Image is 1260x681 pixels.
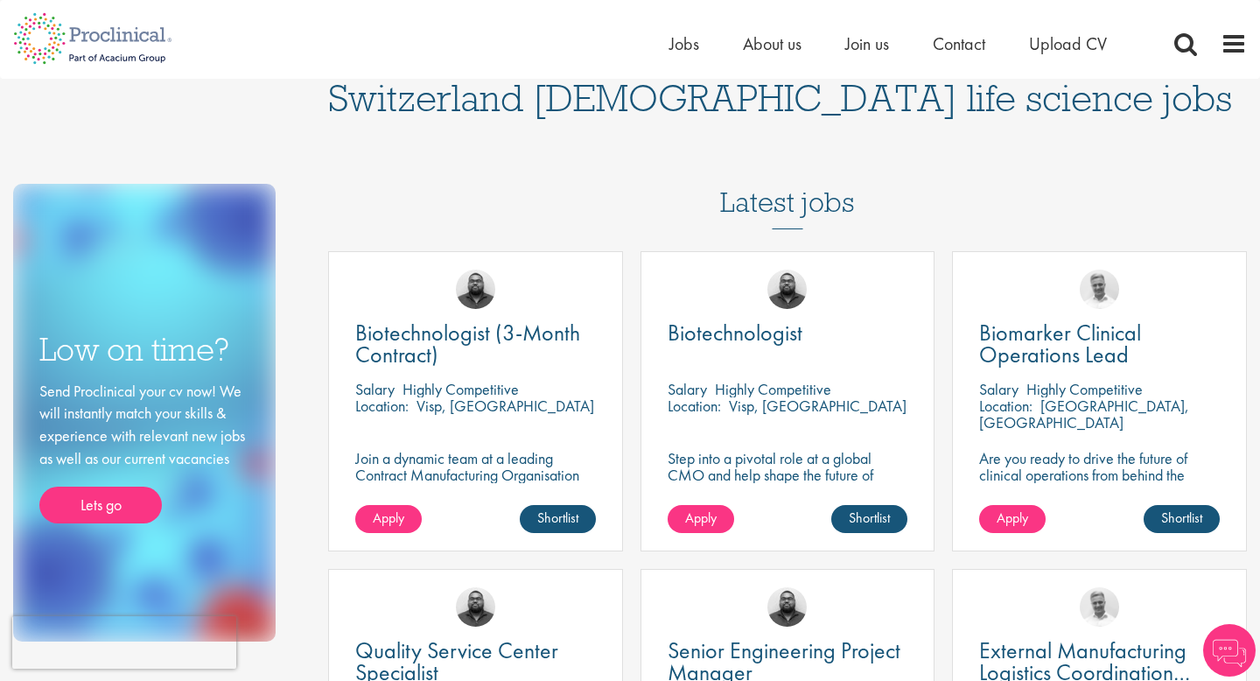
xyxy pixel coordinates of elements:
[743,32,801,55] a: About us
[668,396,721,416] span: Location:
[668,450,908,500] p: Step into a pivotal role at a global CMO and help shape the future of healthcare manufacturing.
[979,396,1189,432] p: [GEOGRAPHIC_DATA], [GEOGRAPHIC_DATA]
[39,380,249,524] div: Send Proclinical your cv now! We will instantly match your skills & experience with relevant new ...
[1203,624,1256,677] img: Chatbot
[668,318,802,348] span: Biotechnologist
[1026,379,1143,399] p: Highly Competitive
[979,505,1046,533] a: Apply
[979,379,1018,399] span: Salary
[1029,32,1107,55] a: Upload CV
[979,322,1220,366] a: Biomarker Clinical Operations Lead
[997,509,1028,527] span: Apply
[933,32,985,55] a: Contact
[979,450,1220,533] p: Are you ready to drive the future of clinical operations from behind the scenes? Looking to be in...
[668,322,908,344] a: Biotechnologist
[979,396,1032,416] span: Location:
[39,487,162,523] a: Lets go
[715,379,831,399] p: Highly Competitive
[355,396,409,416] span: Location:
[720,144,855,229] h3: Latest jobs
[669,32,699,55] a: Jobs
[1080,587,1119,627] img: Joshua Bye
[845,32,889,55] a: Join us
[456,587,495,627] img: Ashley Bennett
[668,505,734,533] a: Apply
[520,505,596,533] a: Shortlist
[39,333,249,367] h3: Low on time?
[668,379,707,399] span: Salary
[355,450,596,533] p: Join a dynamic team at a leading Contract Manufacturing Organisation (CMO) and contribute to grou...
[767,270,807,309] img: Ashley Bennett
[355,379,395,399] span: Salary
[729,396,906,416] p: Visp, [GEOGRAPHIC_DATA]
[328,74,1232,122] span: Switzerland [DEMOGRAPHIC_DATA] life science jobs
[416,396,594,416] p: Visp, [GEOGRAPHIC_DATA]
[373,509,404,527] span: Apply
[1144,505,1220,533] a: Shortlist
[979,318,1141,369] span: Biomarker Clinical Operations Lead
[402,379,519,399] p: Highly Competitive
[767,587,807,627] img: Ashley Bennett
[355,322,596,366] a: Biotechnologist (3-Month Contract)
[355,318,580,369] span: Biotechnologist (3-Month Contract)
[12,616,236,669] iframe: reCAPTCHA
[685,509,717,527] span: Apply
[831,505,907,533] a: Shortlist
[1080,270,1119,309] img: Joshua Bye
[456,270,495,309] img: Ashley Bennett
[355,505,422,533] a: Apply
